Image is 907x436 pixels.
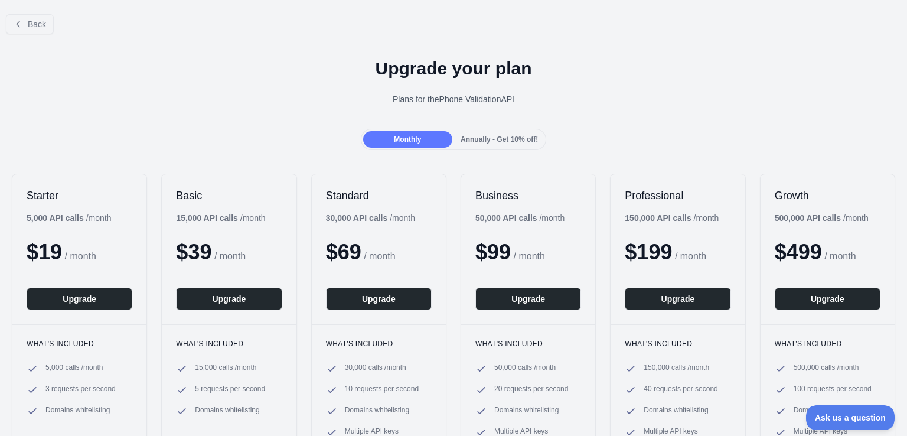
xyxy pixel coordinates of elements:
[775,188,880,203] h2: Growth
[326,212,415,224] div: / month
[625,188,730,203] h2: Professional
[625,240,672,264] span: $ 199
[475,212,565,224] div: / month
[775,240,822,264] span: $ 499
[475,240,511,264] span: $ 99
[625,212,719,224] div: / month
[326,213,388,223] b: 30,000 API calls
[475,188,581,203] h2: Business
[775,212,869,224] div: / month
[326,240,361,264] span: $ 69
[806,405,895,430] iframe: Toggle Customer Support
[775,213,841,223] b: 500,000 API calls
[625,213,691,223] b: 150,000 API calls
[475,213,537,223] b: 50,000 API calls
[326,188,432,203] h2: Standard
